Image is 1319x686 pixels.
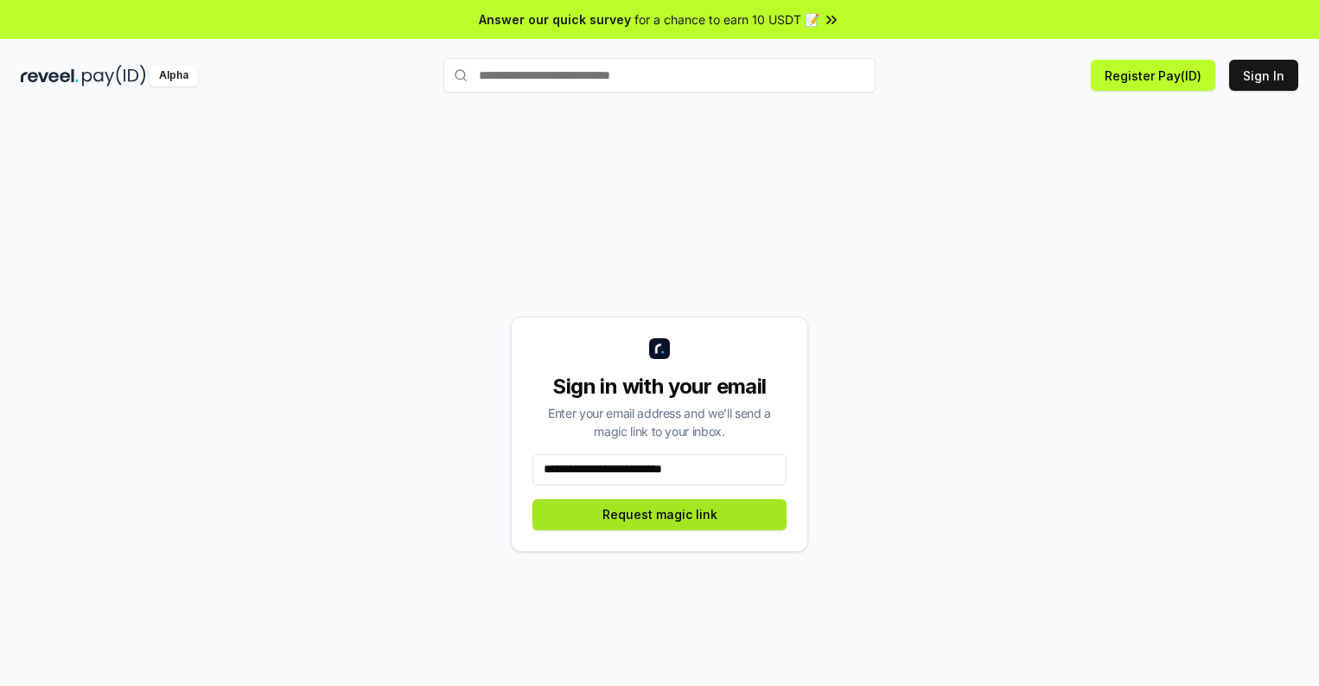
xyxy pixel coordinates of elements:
div: Alpha [150,65,198,87]
button: Sign In [1229,60,1298,91]
div: Sign in with your email [532,373,787,401]
span: Answer our quick survey [479,10,631,29]
button: Register Pay(ID) [1091,60,1215,91]
div: Enter your email address and we’ll send a magic link to your inbox. [532,404,787,440]
img: logo_small [649,338,670,359]
img: reveel_dark [21,65,79,87]
button: Request magic link [532,499,787,530]
img: pay_id [82,65,146,87]
span: for a chance to earn 10 USDT 📝 [634,10,819,29]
